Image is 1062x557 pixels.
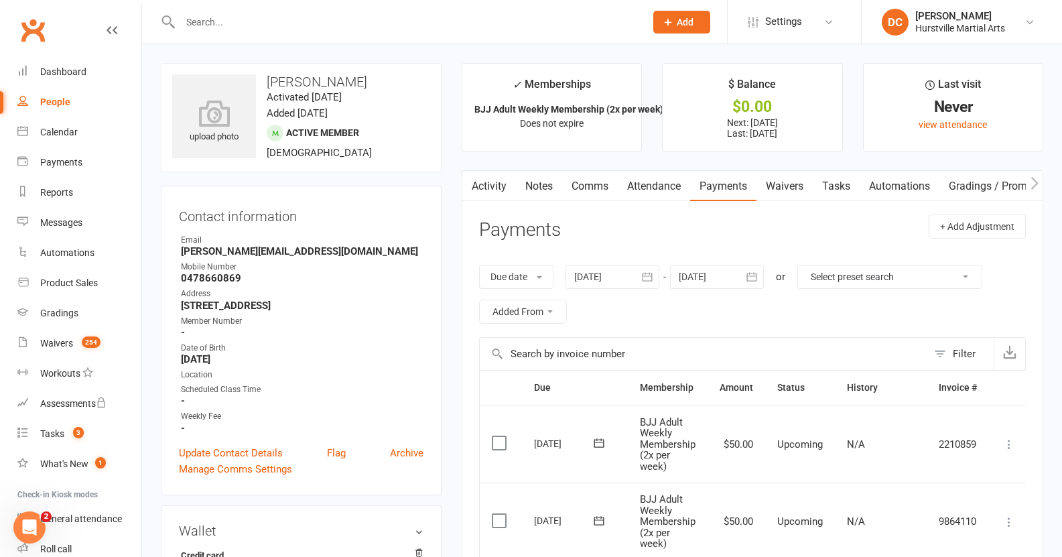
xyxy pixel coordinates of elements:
[181,272,423,284] strong: 0478660869
[929,214,1026,239] button: + Add Adjustment
[876,100,1031,114] div: Never
[17,328,141,359] a: Waivers 254
[919,119,987,130] a: view attendance
[915,10,1005,22] div: [PERSON_NAME]
[40,513,122,524] div: General attendance
[17,268,141,298] a: Product Sales
[40,97,70,107] div: People
[40,157,82,168] div: Payments
[640,493,695,550] span: BJJ Adult Weekly Membership (2x per week)
[82,336,101,348] span: 254
[176,13,636,32] input: Search...
[513,76,591,101] div: Memberships
[17,298,141,328] a: Gradings
[181,395,423,407] strong: -
[181,234,423,247] div: Email
[756,171,813,202] a: Waivers
[516,171,562,202] a: Notes
[708,371,765,405] th: Amount
[479,220,561,241] h3: Payments
[690,171,756,202] a: Payments
[73,427,84,438] span: 3
[17,389,141,419] a: Assessments
[927,406,989,483] td: 2210859
[181,410,423,423] div: Weekly Fee
[286,127,359,138] span: Active member
[17,117,141,147] a: Calendar
[172,100,256,144] div: upload photo
[17,87,141,117] a: People
[181,315,423,328] div: Member Number
[181,369,423,381] div: Location
[40,458,88,469] div: What's New
[17,504,141,534] a: General attendance kiosk mode
[16,13,50,47] a: Clubworx
[520,118,584,129] span: Does not expire
[882,9,909,36] div: DC
[327,445,346,461] a: Flag
[172,74,430,89] h3: [PERSON_NAME]
[628,371,708,405] th: Membership
[40,338,73,349] div: Waivers
[267,147,372,159] span: [DEMOGRAPHIC_DATA]
[179,445,283,461] a: Update Contact Details
[17,178,141,208] a: Reports
[765,7,802,37] span: Settings
[835,371,927,405] th: History
[40,277,98,288] div: Product Sales
[534,510,596,531] div: [DATE]
[953,346,976,362] div: Filter
[17,449,141,479] a: What's New1
[675,100,829,114] div: $0.00
[40,368,80,379] div: Workouts
[708,406,765,483] td: $50.00
[267,107,328,119] time: Added [DATE]
[181,422,423,434] strong: -
[480,338,927,370] input: Search by invoice number
[513,78,521,91] i: ✓
[17,419,141,449] a: Tasks 3
[17,359,141,389] a: Workouts
[562,171,618,202] a: Comms
[40,247,94,258] div: Automations
[675,117,829,139] p: Next: [DATE] Last: [DATE]
[181,245,423,257] strong: [PERSON_NAME][EMAIL_ADDRESS][DOMAIN_NAME]
[40,66,86,77] div: Dashboard
[390,445,423,461] a: Archive
[40,217,82,228] div: Messages
[653,11,710,34] button: Add
[181,353,423,365] strong: [DATE]
[777,515,823,528] span: Upcoming
[847,438,865,450] span: N/A
[40,544,72,554] div: Roll call
[179,461,292,477] a: Manage Comms Settings
[181,261,423,273] div: Mobile Number
[40,127,78,137] div: Calendar
[927,338,994,370] button: Filter
[847,515,865,528] span: N/A
[677,17,693,27] span: Add
[181,383,423,396] div: Scheduled Class Time
[925,76,981,100] div: Last visit
[813,171,860,202] a: Tasks
[17,238,141,268] a: Automations
[40,308,78,318] div: Gradings
[40,398,107,409] div: Assessments
[17,147,141,178] a: Payments
[860,171,939,202] a: Automations
[95,457,106,469] span: 1
[181,326,423,338] strong: -
[534,433,596,454] div: [DATE]
[13,511,46,544] iframe: Intercom live chat
[17,57,141,87] a: Dashboard
[777,438,823,450] span: Upcoming
[479,265,553,289] button: Due date
[728,76,776,100] div: $ Balance
[181,300,423,312] strong: [STREET_ADDRESS]
[927,371,989,405] th: Invoice #
[40,187,73,198] div: Reports
[522,371,628,405] th: Due
[179,523,423,538] h3: Wallet
[181,342,423,355] div: Date of Birth
[479,300,567,324] button: Added From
